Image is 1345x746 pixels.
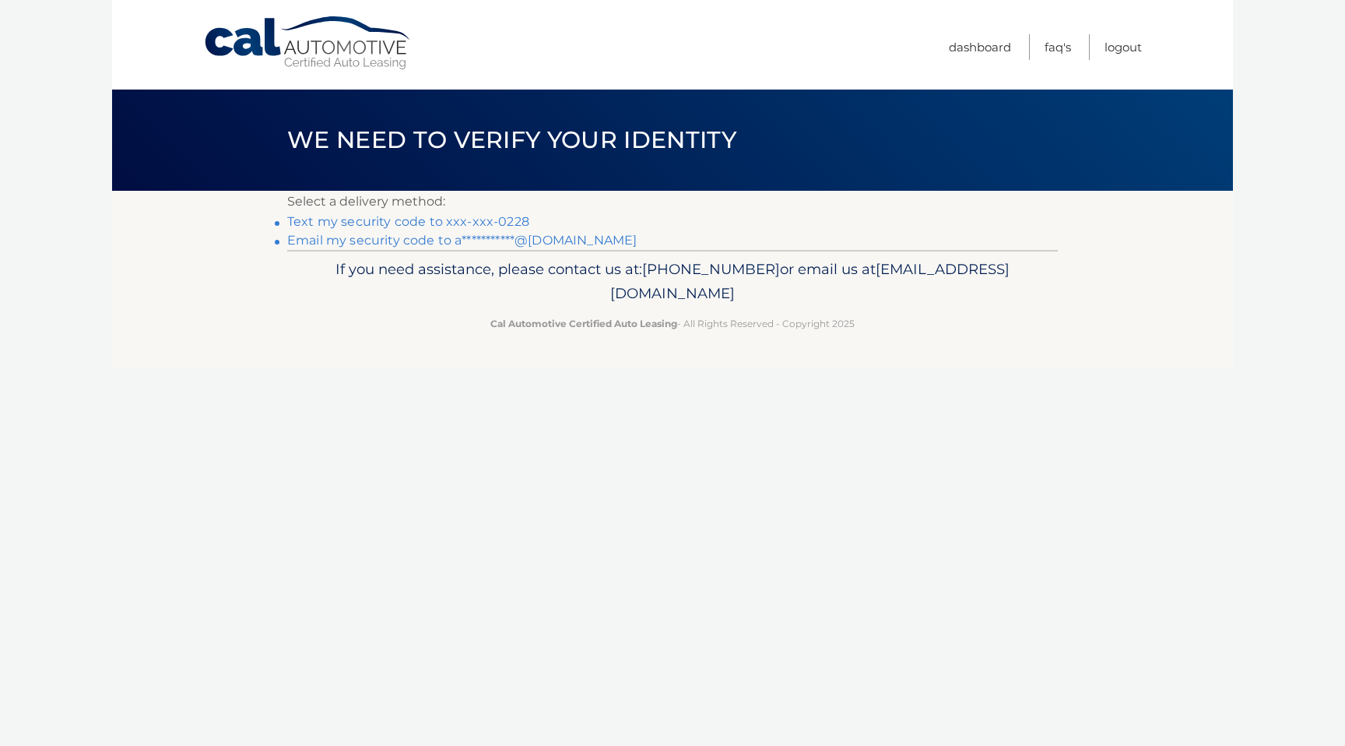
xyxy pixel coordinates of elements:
a: Text my security code to xxx-xxx-0228 [287,214,529,229]
a: FAQ's [1045,34,1071,60]
p: - All Rights Reserved - Copyright 2025 [297,315,1048,332]
p: Select a delivery method: [287,191,1058,213]
span: [PHONE_NUMBER] [642,260,780,278]
p: If you need assistance, please contact us at: or email us at [297,257,1048,307]
a: Cal Automotive [203,16,413,71]
a: Logout [1104,34,1142,60]
span: We need to verify your identity [287,125,736,154]
strong: Cal Automotive Certified Auto Leasing [490,318,677,329]
a: Dashboard [949,34,1011,60]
